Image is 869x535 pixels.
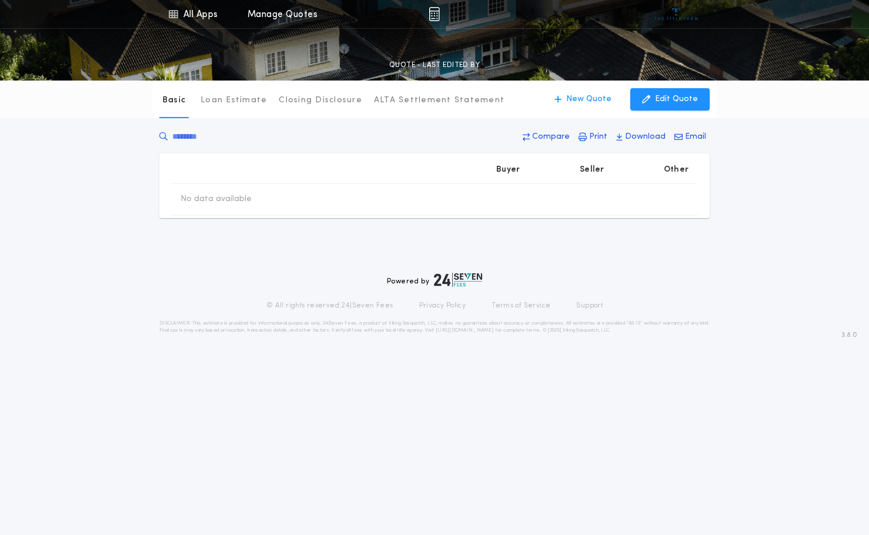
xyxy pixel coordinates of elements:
a: Privacy Policy [419,301,466,310]
p: Basic [162,95,186,106]
p: ALTA Settlement Statement [374,95,504,106]
p: Seller [580,164,604,176]
td: No data available [171,184,261,215]
img: img [429,7,440,21]
button: Print [575,126,611,148]
p: Closing Disclosure [279,95,362,106]
button: Compare [519,126,573,148]
img: logo [434,273,482,287]
div: Powered by [387,273,482,287]
p: QUOTE - LAST EDITED BY [389,59,480,71]
button: Edit Quote [630,88,710,111]
p: Print [589,131,607,143]
a: Support [576,301,603,310]
p: DISCLAIMER: This estimate is provided for informational purposes only. 24|Seven Fees, a product o... [159,320,710,334]
a: Terms of Service [492,301,550,310]
button: Download [613,126,669,148]
p: Loan Estimate [200,95,267,106]
p: Other [664,164,688,176]
span: 3.8.0 [841,330,857,340]
p: Edit Quote [655,93,698,105]
img: vs-icon [654,8,698,20]
p: Compare [532,131,570,143]
p: © All rights reserved. 24|Seven Fees [266,301,393,310]
button: Email [671,126,710,148]
p: Email [685,131,706,143]
p: Buyer [496,164,520,176]
p: New Quote [566,93,611,105]
a: [URL][DOMAIN_NAME] [436,328,494,333]
p: Download [625,131,666,143]
button: New Quote [543,88,623,111]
